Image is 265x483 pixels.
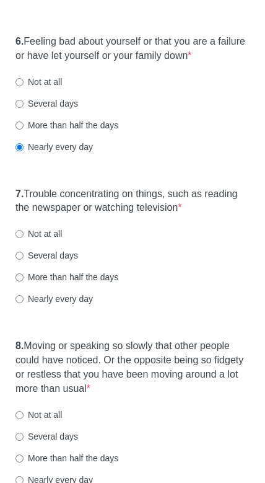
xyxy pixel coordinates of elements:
[15,430,78,443] label: Several days
[15,409,62,421] label: Not at all
[15,249,78,262] label: Several days
[15,76,62,88] label: Not at all
[15,119,118,131] label: More than half the days
[15,143,24,151] input: Nearly every day
[15,411,24,419] input: Not at all
[15,36,24,47] strong: 6.
[15,273,24,281] input: More than half the days
[15,100,24,108] input: Several days
[15,187,250,216] label: Trouble concentrating on things, such as reading the newspaper or watching television
[15,271,118,283] label: More than half the days
[15,97,78,110] label: Several days
[15,35,250,63] label: Feeling bad about yourself or that you are a failure or have let yourself or your family down
[15,188,24,199] strong: 7.
[15,230,24,238] input: Not at all
[15,454,24,463] input: More than half the days
[15,228,62,240] label: Not at all
[15,252,24,260] input: Several days
[15,141,93,153] label: Nearly every day
[15,122,24,130] input: More than half the days
[15,340,24,351] strong: 8.
[15,295,24,303] input: Nearly every day
[15,452,118,464] label: More than half the days
[15,293,93,305] label: Nearly every day
[15,433,24,441] input: Several days
[15,78,24,86] input: Not at all
[15,339,250,396] label: Moving or speaking so slowly that other people could have noticed. Or the opposite being so fidge...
